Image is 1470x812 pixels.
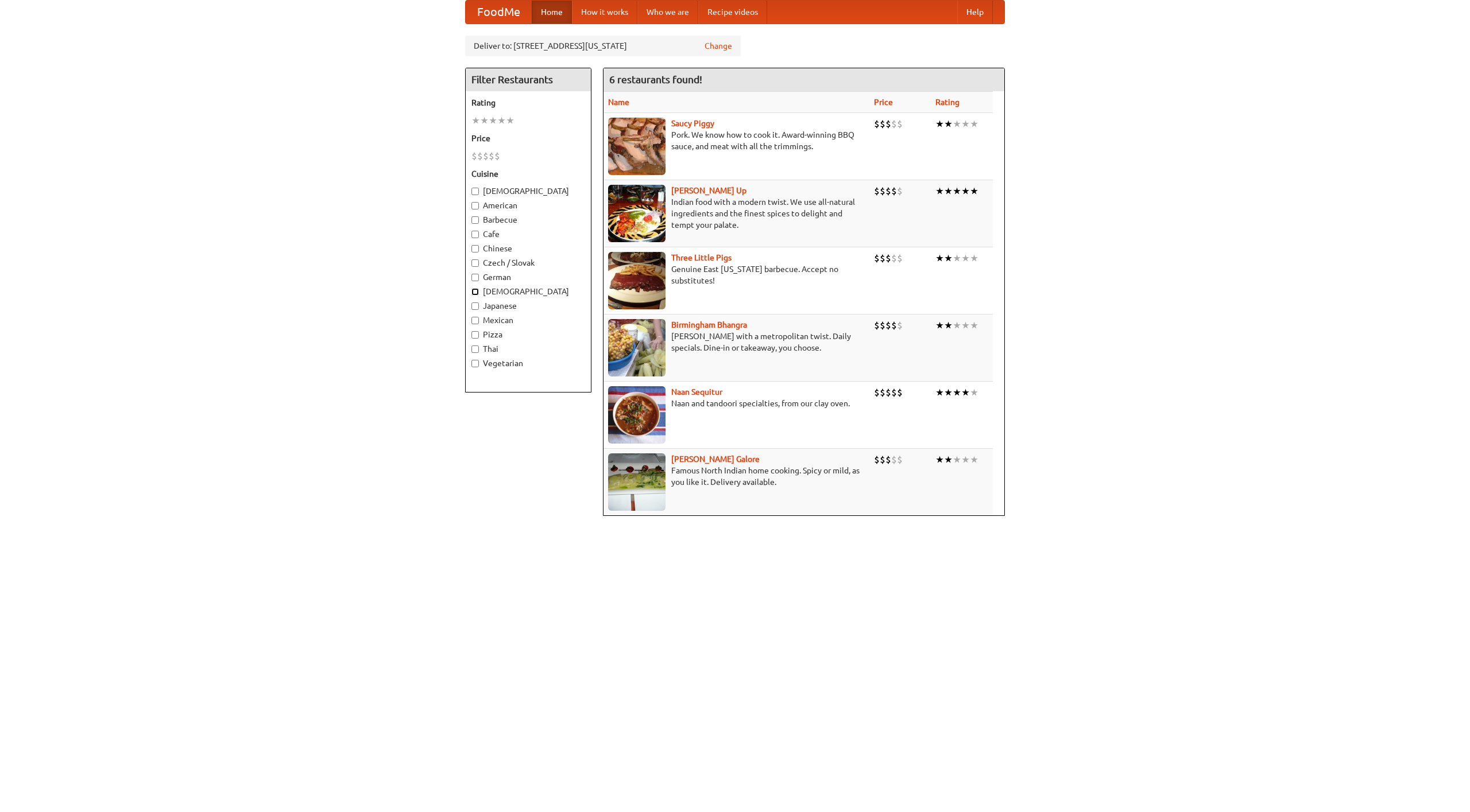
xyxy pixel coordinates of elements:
[608,319,666,376] img: bhangra.jpg
[471,343,585,355] label: Thai
[471,168,585,180] h5: Cuisine
[874,386,880,399] li: $
[944,252,953,265] li: ★
[874,118,880,130] li: $
[608,196,865,231] p: Indian food with a modern twist. We use all-natural ingredients and the finest spices to delight ...
[891,252,897,265] li: $
[608,386,666,444] img: naansequitur.jpg
[880,118,885,130] li: $
[953,252,961,265] li: ★
[671,186,746,195] a: [PERSON_NAME] Up
[471,331,479,339] input: Pizza
[608,263,865,286] p: Genuine East [US_STATE] barbecue. Accept no substitutes!
[970,252,978,265] li: ★
[608,118,666,175] img: saucy.jpg
[608,453,666,511] img: currygalore.jpg
[471,245,479,252] input: Chinese
[880,252,885,265] li: $
[471,345,479,353] input: Thai
[671,253,732,262] a: Three Little Pigs
[953,386,961,399] li: ★
[897,118,903,130] li: $
[471,300,585,312] label: Japanese
[970,118,978,130] li: ★
[471,216,479,224] input: Barbecue
[880,319,885,332] li: $
[961,386,970,399] li: ★
[506,114,514,127] li: ★
[880,185,885,197] li: $
[637,1,698,24] a: Who we are
[961,319,970,332] li: ★
[885,319,891,332] li: $
[935,453,944,466] li: ★
[961,118,970,130] li: ★
[885,453,891,466] li: $
[471,317,479,324] input: Mexican
[471,259,479,267] input: Czech / Slovak
[609,74,702,85] ng-pluralize: 6 restaurants found!
[961,453,970,466] li: ★
[874,453,880,466] li: $
[935,185,944,197] li: ★
[465,36,741,56] div: Deliver to: [STREET_ADDRESS][US_STATE]
[483,150,489,162] li: $
[961,185,970,197] li: ★
[891,453,897,466] li: $
[885,118,891,130] li: $
[944,386,953,399] li: ★
[935,98,960,107] a: Rating
[891,185,897,197] li: $
[471,288,479,296] input: [DEMOGRAPHIC_DATA]
[953,453,961,466] li: ★
[471,360,479,367] input: Vegetarian
[608,465,865,488] p: Famous North Indian home cooking. Spicy or mild, as you like it. Delivery available.
[608,331,865,353] p: [PERSON_NAME] with a metropolitan twist. Daily specials. Dine-in or takeaway, you choose.
[891,319,897,332] li: $
[935,319,944,332] li: ★
[471,231,479,238] input: Cafe
[471,314,585,326] label: Mexican
[471,302,479,310] input: Japanese
[671,454,760,464] a: [PERSON_NAME] Galore
[970,386,978,399] li: ★
[489,114,497,127] li: ★
[471,202,479,209] input: American
[608,398,865,409] p: Naan and tandoori specialties, from our clay oven.
[471,214,585,226] label: Barbecue
[671,387,722,397] b: Naan Sequitur
[935,386,944,399] li: ★
[471,188,479,195] input: [DEMOGRAPHIC_DATA]
[970,185,978,197] li: ★
[572,1,637,24] a: How it works
[698,1,767,24] a: Recipe videos
[944,319,953,332] li: ★
[466,68,591,91] h4: Filter Restaurants
[970,453,978,466] li: ★
[471,243,585,254] label: Chinese
[874,252,880,265] li: $
[471,150,477,162] li: $
[885,185,891,197] li: $
[471,257,585,269] label: Czech / Slovak
[935,252,944,265] li: ★
[705,40,732,52] a: Change
[874,185,880,197] li: $
[608,129,865,152] p: Pork. We know how to cook it. Award-winning BBQ sauce, and meat with all the trimmings.
[953,319,961,332] li: ★
[471,358,585,369] label: Vegetarian
[944,118,953,130] li: ★
[897,386,903,399] li: $
[471,97,585,108] h5: Rating
[885,252,891,265] li: $
[891,386,897,399] li: $
[897,252,903,265] li: $
[477,150,483,162] li: $
[471,286,585,297] label: [DEMOGRAPHIC_DATA]
[944,185,953,197] li: ★
[466,1,532,24] a: FoodMe
[471,200,585,211] label: American
[671,119,714,128] b: Saucy Piggy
